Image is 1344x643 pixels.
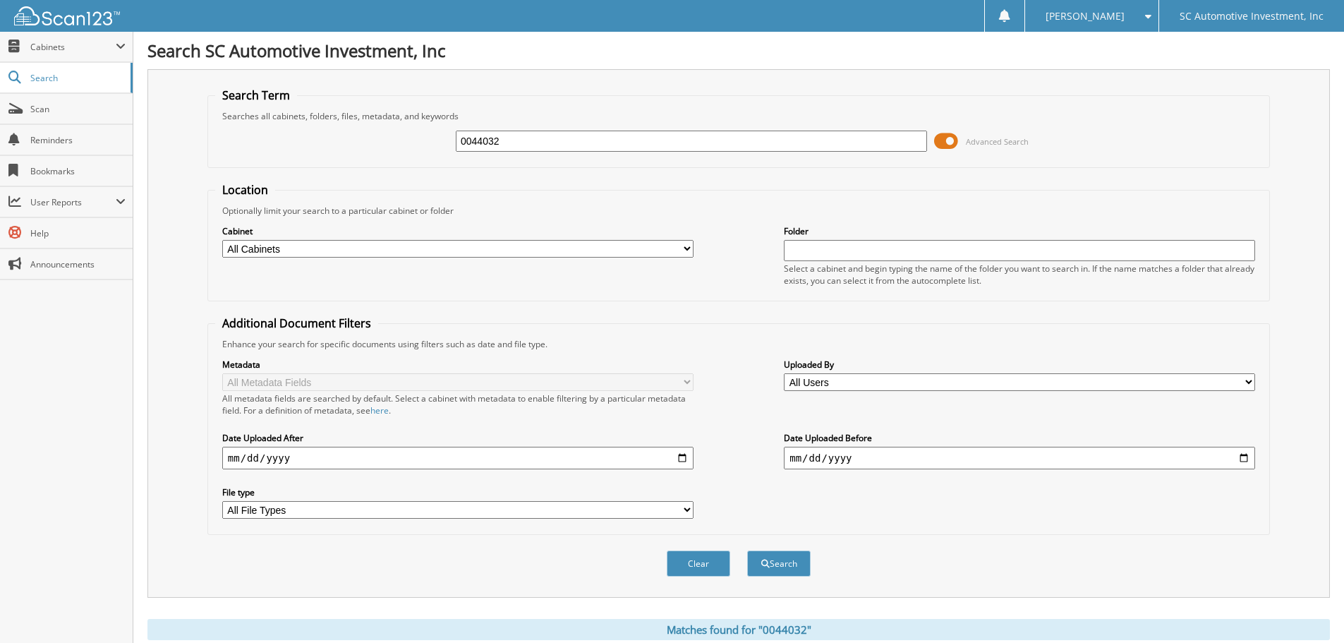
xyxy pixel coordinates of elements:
[30,103,126,115] span: Scan
[30,41,116,53] span: Cabinets
[222,486,694,498] label: File type
[222,447,694,469] input: start
[222,225,694,237] label: Cabinet
[370,404,389,416] a: here
[784,432,1255,444] label: Date Uploaded Before
[1180,12,1324,20] span: SC Automotive Investment, Inc
[215,205,1262,217] div: Optionally limit your search to a particular cabinet or folder
[30,165,126,177] span: Bookmarks
[222,392,694,416] div: All metadata fields are searched by default. Select a cabinet with metadata to enable filtering b...
[784,263,1255,287] div: Select a cabinet and begin typing the name of the folder you want to search in. If the name match...
[30,196,116,208] span: User Reports
[30,134,126,146] span: Reminders
[784,359,1255,371] label: Uploaded By
[215,316,378,331] legend: Additional Document Filters
[30,72,123,84] span: Search
[966,136,1029,147] span: Advanced Search
[215,110,1262,122] div: Searches all cabinets, folders, files, metadata, and keywords
[14,6,120,25] img: scan123-logo-white.svg
[1046,12,1125,20] span: [PERSON_NAME]
[747,551,811,577] button: Search
[215,182,275,198] legend: Location
[215,338,1262,350] div: Enhance your search for specific documents using filters such as date and file type.
[147,619,1330,640] div: Matches found for "0044032"
[222,359,694,371] label: Metadata
[147,39,1330,62] h1: Search SC Automotive Investment, Inc
[784,447,1255,469] input: end
[222,432,694,444] label: Date Uploaded After
[30,227,126,239] span: Help
[667,551,730,577] button: Clear
[215,88,297,103] legend: Search Term
[784,225,1255,237] label: Folder
[30,258,126,270] span: Announcements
